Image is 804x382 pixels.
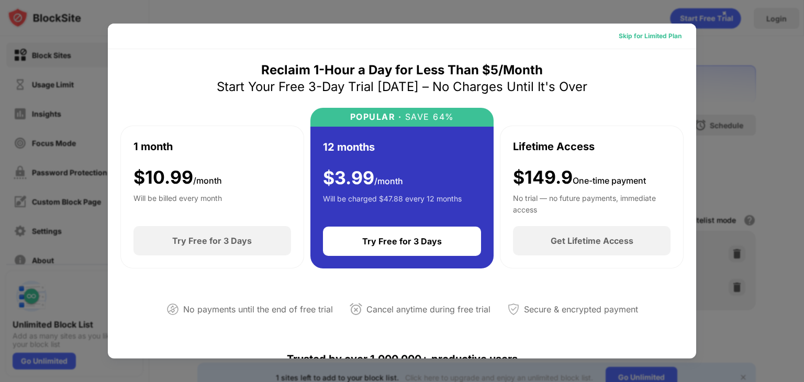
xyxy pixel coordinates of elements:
[551,235,633,246] div: Get Lifetime Access
[573,175,646,186] span: One-time payment
[619,31,682,41] div: Skip for Limited Plan
[513,167,646,188] div: $149.9
[133,139,173,154] div: 1 month
[133,193,222,214] div: Will be billed every month
[350,112,402,122] div: POPULAR ·
[350,303,362,316] img: cancel-anytime
[172,235,252,246] div: Try Free for 3 Days
[323,139,375,155] div: 12 months
[507,303,520,316] img: secured-payment
[166,303,179,316] img: not-paying
[401,112,454,122] div: SAVE 64%
[362,236,442,246] div: Try Free for 3 Days
[217,78,587,95] div: Start Your Free 3-Day Trial [DATE] – No Charges Until It's Over
[513,139,595,154] div: Lifetime Access
[193,175,222,186] span: /month
[323,167,403,189] div: $ 3.99
[374,176,403,186] span: /month
[323,193,462,214] div: Will be charged $47.88 every 12 months
[513,193,671,214] div: No trial — no future payments, immediate access
[366,302,490,317] div: Cancel anytime during free trial
[524,302,638,317] div: Secure & encrypted payment
[261,62,543,78] div: Reclaim 1-Hour a Day for Less Than $5/Month
[133,167,222,188] div: $ 10.99
[183,302,333,317] div: No payments until the end of free trial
